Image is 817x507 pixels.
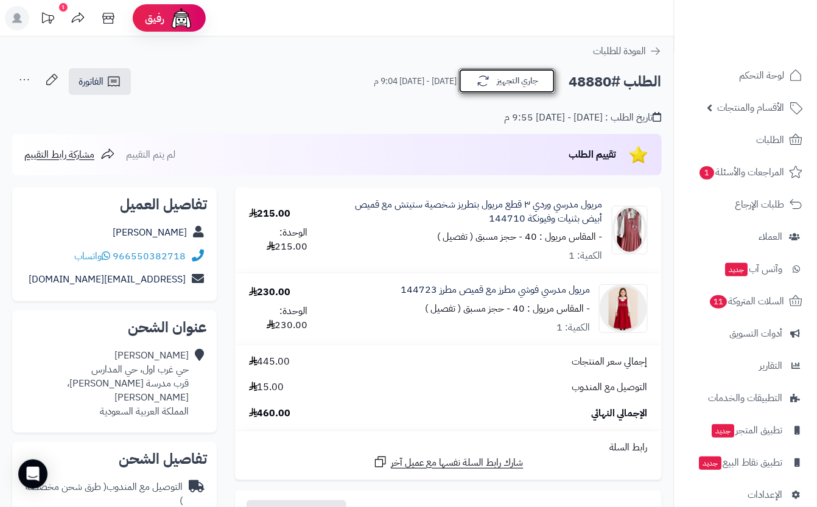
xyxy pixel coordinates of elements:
[718,99,785,116] span: الأقسام والمنتجات
[682,61,810,90] a: لوحة التحكم
[724,260,783,278] span: وآتس آب
[374,75,457,88] small: [DATE] - [DATE] 9:04 م
[24,147,115,162] a: مشاركة رابط التقييم
[600,284,647,333] img: 1754810921-EB1B11AC-AB1C-4E67-92C1-7E198AFD7AA2-90x90.png
[699,164,785,181] span: المراجعات والأسئلة
[682,287,810,316] a: السلات المتروكة11
[22,452,207,466] h2: تفاصيل الشحن
[32,6,63,33] a: تحديثات المنصة
[682,254,810,284] a: وآتس آبجديد
[572,380,648,394] span: التوصيل مع المندوب
[682,125,810,155] a: الطلبات
[69,68,131,95] a: الفاتورة
[249,207,291,221] div: 215.00
[458,68,556,94] button: جاري التجهيز
[18,460,47,489] div: Open Intercom Messenger
[556,321,590,335] div: الكمية: 1
[126,147,175,162] span: لم يتم التقييم
[700,166,715,180] span: 1
[240,441,657,455] div: رابط السلة
[682,319,810,348] a: أدوات التسويق
[757,131,785,149] span: الطلبات
[682,351,810,380] a: التقارير
[425,301,590,316] small: - المقاس مريول : 40 - حجز مسبق ( تفصيل )
[740,67,785,84] span: لوحة التحكم
[730,325,783,342] span: أدوات التسويق
[24,147,94,162] span: مشاركة رابط التقييم
[593,44,662,58] a: العودة للطلبات
[593,44,647,58] span: العودة للطلبات
[74,249,110,264] a: واتساب
[748,486,783,503] span: الإعدادات
[29,272,186,287] a: [EMAIL_ADDRESS][DOMAIN_NAME]
[591,407,648,421] span: الإجمالي النهائي
[711,422,783,439] span: تطبيق المتجر
[22,349,189,418] div: [PERSON_NAME] حي غرب اول، حي المدارس قرب مدرسة [PERSON_NAME]، [PERSON_NAME] المملكة العربية السعودية
[504,111,662,125] div: تاريخ الطلب : [DATE] - [DATE] 9:55 م
[682,190,810,219] a: طلبات الإرجاع
[59,3,68,12] div: 1
[709,390,783,407] span: التطبيقات والخدمات
[760,357,783,374] span: التقارير
[113,249,186,264] a: 966550382718
[734,34,805,60] img: logo-2.png
[249,355,290,369] span: 445.00
[726,263,748,276] span: جديد
[249,380,284,394] span: 15.00
[22,197,207,212] h2: تفاصيل العميل
[401,283,590,297] a: مريول مدرسي فوشي مطرز مع قميص مطرز 144723
[569,249,603,263] div: الكمية: 1
[169,6,194,30] img: ai-face.png
[682,448,810,477] a: تطبيق نقاط البيعجديد
[572,355,648,369] span: إجمالي سعر المنتجات
[682,158,810,187] a: المراجعات والأسئلة1
[373,455,524,470] a: شارك رابط السلة نفسها مع عميل آخر
[22,320,207,335] h2: عنوان الشحن
[569,147,617,162] span: تقييم الطلب
[735,196,785,213] span: طلبات الإرجاع
[249,285,291,299] div: 230.00
[249,226,308,254] div: الوحدة: 215.00
[249,407,291,421] span: 460.00
[710,295,728,309] span: 11
[336,198,603,226] a: مريول مدرسي وردي ٣ قطع مريول بتطريز شخصية ستيتش مع قميص أبيض بثنيات وفيونكة 144710
[682,383,810,413] a: التطبيقات والخدمات
[709,293,785,310] span: السلات المتروكة
[113,225,187,240] a: [PERSON_NAME]
[79,74,103,89] span: الفاتورة
[569,69,662,94] h2: الطلب #48880
[438,229,603,244] small: - المقاس مريول : 40 - حجز مسبق ( تفصيل )
[612,206,647,254] img: 1753443658-IMG_1542-90x90.jpeg
[759,228,783,245] span: العملاء
[249,304,308,332] div: الوحدة: 230.00
[682,222,810,251] a: العملاء
[391,456,524,470] span: شارك رابط السلة نفسها مع عميل آخر
[145,11,164,26] span: رفيق
[712,424,735,438] span: جديد
[700,456,722,470] span: جديد
[698,454,783,471] span: تطبيق نقاط البيع
[682,416,810,445] a: تطبيق المتجرجديد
